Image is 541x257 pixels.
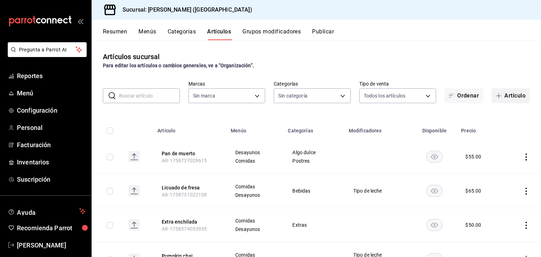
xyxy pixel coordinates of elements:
[235,227,275,232] span: Desayunos
[278,92,307,99] span: Sin categoría
[17,123,86,132] span: Personal
[5,51,87,58] a: Pregunta a Parrot AI
[359,81,436,86] label: Tipo de venta
[292,158,335,163] span: Postres
[523,153,530,161] button: actions
[312,28,334,40] button: Publicar
[344,117,412,140] th: Modificadores
[444,88,483,103] button: Ordenar
[17,240,86,250] span: [PERSON_NAME]
[284,117,344,140] th: Categorías
[426,219,443,231] button: availability-product
[153,117,226,140] th: Artículo
[523,222,530,229] button: actions
[138,28,156,40] button: Menús
[353,188,403,193] span: Tipo de leche
[426,185,443,197] button: availability-product
[242,28,301,40] button: Grupos modificadores
[119,89,180,103] input: Buscar artículo
[17,207,76,215] span: Ayuda
[162,184,218,191] button: edit-product-location
[17,71,86,81] span: Reportes
[235,150,275,155] span: Desayunos
[103,51,160,62] div: Artículos sucursal
[492,88,530,103] button: Artículo
[292,188,335,193] span: Bebidas
[465,153,481,160] div: $ 55.00
[457,117,505,140] th: Precio
[292,150,335,155] span: Algo dulce
[103,28,541,40] div: navigation tabs
[412,117,457,140] th: Disponible
[162,192,207,198] span: AR-1758731022108
[103,28,127,40] button: Resumen
[17,223,86,233] span: Recomienda Parrot
[168,28,196,40] button: Categorías
[235,158,275,163] span: Comidas
[17,88,86,98] span: Menú
[465,187,481,194] div: $ 65.00
[162,158,207,163] span: AR-1758737028615
[188,81,266,86] label: Marcas
[364,92,406,99] span: Todos los artículos
[17,157,86,167] span: Inventarios
[19,46,76,54] span: Pregunta a Parrot AI
[292,222,335,227] span: Extras
[465,221,481,228] div: $ 50.00
[235,184,275,189] span: Comidas
[162,218,218,225] button: edit-product-location
[193,92,215,99] span: Sin marca
[8,42,87,57] button: Pregunta a Parrot AI
[274,81,351,86] label: Categorías
[523,188,530,195] button: actions
[162,150,218,157] button: edit-product-location
[17,140,86,150] span: Facturación
[17,175,86,184] span: Suscripción
[77,18,83,24] button: open_drawer_menu
[235,218,275,223] span: Comidas
[226,117,284,140] th: Menús
[207,28,231,40] button: Artículos
[17,106,86,115] span: Configuración
[117,6,252,14] h3: Sucursal: [PERSON_NAME] ([GEOGRAPHIC_DATA])
[103,63,254,68] strong: Para editar los artículos o cambios generales, ve a “Organización”.
[235,193,275,198] span: Desayunos
[162,226,207,232] span: AR-1758579053935
[426,151,443,163] button: availability-product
